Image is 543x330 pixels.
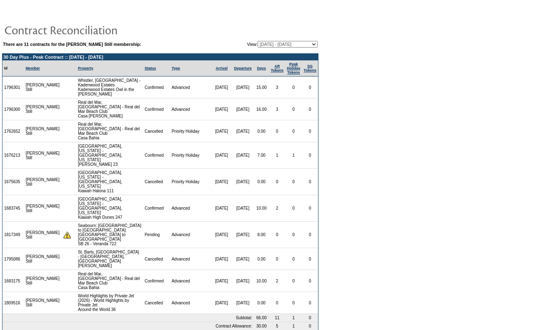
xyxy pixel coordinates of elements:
td: 1762652 [2,120,24,142]
td: 0 [285,270,302,292]
td: 3 [269,98,285,120]
td: Id [2,60,24,77]
a: Member [26,66,40,70]
td: 5 [269,322,285,330]
td: Advanced [170,248,211,270]
td: 0 [302,98,318,120]
td: 0 [285,222,302,248]
td: 0 [285,292,302,314]
td: [PERSON_NAME] Still [24,248,62,270]
td: [PERSON_NAME] Still [24,77,62,98]
td: Cancelled [143,169,170,195]
td: 0 [302,142,318,169]
td: [DATE] [211,248,232,270]
td: 0 [302,120,318,142]
a: Property [78,66,93,70]
a: Arrival [216,66,228,70]
td: 1817349 [2,222,24,248]
td: Confirmed [143,98,170,120]
td: 0 [302,314,318,322]
td: 0 [285,77,302,98]
td: 1796300 [2,98,24,120]
td: [DATE] [211,292,232,314]
td: 0.00 [254,292,269,314]
td: Real del Mar, [GEOGRAPHIC_DATA] - Real del Mar Beach Club Casa Bahia [76,120,143,142]
td: [PERSON_NAME] Still [24,169,62,195]
td: Seabourn: [GEOGRAPHIC_DATA] to [GEOGRAPHIC_DATA]: [GEOGRAPHIC_DATA] to [GEOGRAPHIC_DATA] SB 26 - ... [76,222,143,248]
td: [DATE] [211,120,232,142]
td: 1 [285,142,302,169]
td: 30 Day Plus - Peak Contract :: [DATE] - [DATE] [2,54,318,60]
td: Confirmed [143,195,170,222]
td: [DATE] [232,270,254,292]
td: 15.00 [254,77,269,98]
td: 0 [302,322,318,330]
td: 2 [269,195,285,222]
td: 0 [285,98,302,120]
td: [PERSON_NAME] Still [24,222,62,248]
td: Cancelled [143,120,170,142]
td: 1 [285,322,302,330]
td: 3 [269,77,285,98]
td: 0 [285,120,302,142]
td: [PERSON_NAME] Still [24,120,62,142]
td: 0 [302,248,318,270]
td: Advanced [170,98,211,120]
td: View: [211,41,318,48]
td: Whistler, [GEOGRAPHIC_DATA] - Kadenwood Estates Kadenwood Estates Owl in the [PERSON_NAME] [76,77,143,98]
td: Priority Holiday [170,120,211,142]
td: 10.00 [254,195,269,222]
td: 30.00 [254,322,269,330]
td: Advanced [170,270,211,292]
td: [DATE] [211,270,232,292]
td: Advanced [170,77,211,98]
td: World Highlights by Private Jet (2026) - World Highlights by Private Jet Around the World 36 [76,292,143,314]
td: [PERSON_NAME] Still [24,98,62,120]
td: [DATE] [232,77,254,98]
a: ARTokens [271,64,284,72]
td: [DATE] [211,169,232,195]
td: [DATE] [232,222,254,248]
td: 1683175 [2,270,24,292]
td: Pending [143,222,170,248]
td: [DATE] [232,120,254,142]
td: 0 [269,248,285,270]
td: 0.00 [254,120,269,142]
td: 0 [285,195,302,222]
td: Confirmed [143,142,170,169]
td: 1683745 [2,195,24,222]
td: [DATE] [232,195,254,222]
td: 2 [269,270,285,292]
td: 0 [269,292,285,314]
td: Real del Mar, [GEOGRAPHIC_DATA] - Real del Mar Beach Club Casa [PERSON_NAME] [76,98,143,120]
td: 1 [285,314,302,322]
td: 16.00 [254,98,269,120]
td: 0 [302,222,318,248]
td: [GEOGRAPHIC_DATA], [US_STATE] - [GEOGRAPHIC_DATA], [US_STATE] [PERSON_NAME] 23 [76,142,143,169]
td: [DATE] [211,195,232,222]
a: Peak HolidayTokens [287,62,301,74]
td: [DATE] [211,77,232,98]
td: Confirmed [143,270,170,292]
td: 0 [285,169,302,195]
td: Real del Mar, [GEOGRAPHIC_DATA] - Real del Mar Beach Club Casa Bahia [76,270,143,292]
td: [DATE] [232,98,254,120]
td: 0 [302,77,318,98]
td: [GEOGRAPHIC_DATA], [US_STATE] - [GEOGRAPHIC_DATA], [US_STATE] Kiawah High Dunes 247 [76,195,143,222]
td: Contract Allowance: [2,322,254,330]
td: 0 [285,248,302,270]
img: There are insufficient days and/or tokens to cover this reservation [63,231,71,239]
td: [PERSON_NAME] Still [24,270,62,292]
td: 0.00 [254,169,269,195]
td: 0 [302,270,318,292]
td: 8.00 [254,222,269,248]
a: Days [257,66,266,70]
td: Cancelled [143,248,170,270]
td: St. Barts, [GEOGRAPHIC_DATA] - [GEOGRAPHIC_DATA], [GEOGRAPHIC_DATA] [PERSON_NAME] [76,248,143,270]
td: [GEOGRAPHIC_DATA], [US_STATE] - [GEOGRAPHIC_DATA], [US_STATE] Kiawah Halona 111 [76,169,143,195]
td: 66.00 [254,314,269,322]
td: 7.00 [254,142,269,169]
td: 0 [269,222,285,248]
td: 0.00 [254,248,269,270]
td: Advanced [170,292,211,314]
